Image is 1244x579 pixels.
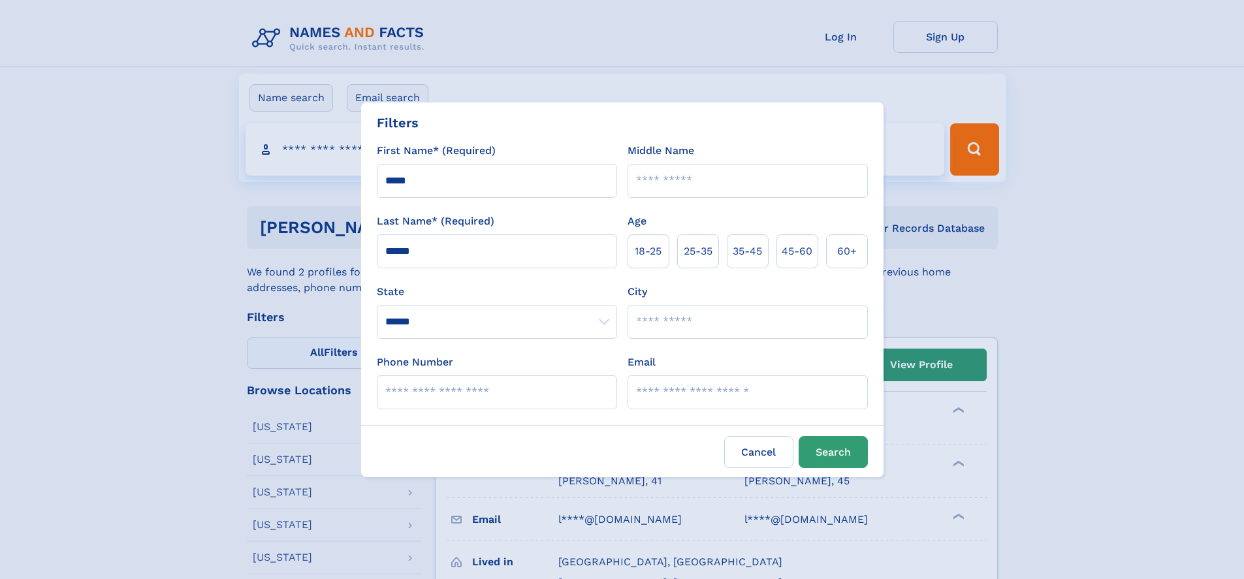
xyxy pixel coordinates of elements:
[635,243,662,259] span: 18‑25
[628,284,647,300] label: City
[377,113,419,133] div: Filters
[684,243,712,259] span: 25‑35
[724,436,793,468] label: Cancel
[377,354,453,370] label: Phone Number
[377,213,494,229] label: Last Name* (Required)
[628,143,694,159] label: Middle Name
[628,213,646,229] label: Age
[733,243,762,259] span: 35‑45
[628,354,656,370] label: Email
[782,243,812,259] span: 45‑60
[377,143,496,159] label: First Name* (Required)
[837,243,857,259] span: 60+
[377,284,617,300] label: State
[799,436,868,468] button: Search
